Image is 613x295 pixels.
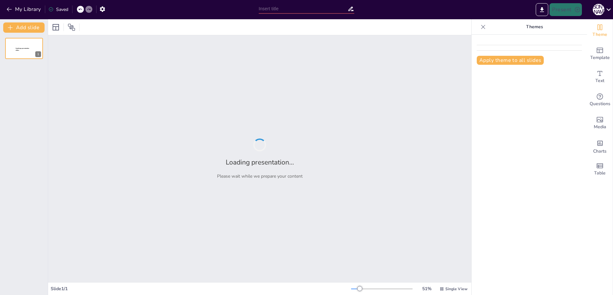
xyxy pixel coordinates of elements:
input: Insert title [259,4,348,13]
span: Template [590,54,610,61]
button: Add slide [3,22,45,33]
span: Position [68,23,75,31]
span: Text [595,77,604,84]
span: Theme [592,31,607,38]
button: [PERSON_NAME] [593,3,604,16]
div: Layout [51,22,61,32]
span: Single View [445,286,467,291]
div: 1 [35,51,41,57]
div: Slide 1 / 1 [51,286,351,292]
p: Please wait while we prepare your content [217,173,303,179]
div: Saved [48,6,68,13]
span: Sendsteps presentation editor [16,48,29,51]
h2: Loading presentation... [226,158,294,167]
div: Add ready made slides [587,42,613,65]
div: Change the overall theme [587,19,613,42]
span: Table [594,170,606,177]
div: Add images, graphics, shapes or video [587,112,613,135]
button: Apply theme to all slides [477,56,544,65]
div: 51 % [419,286,434,292]
div: Get real-time input from your audience [587,88,613,112]
div: [PERSON_NAME] [593,4,604,15]
span: Media [594,123,606,131]
button: Present [550,3,582,16]
span: Questions [590,100,610,107]
div: 1 [5,38,43,59]
button: My Library [5,4,44,14]
div: Add a table [587,158,613,181]
button: Export to PowerPoint [536,3,548,16]
span: Charts [593,148,607,155]
div: Add text boxes [587,65,613,88]
p: Themes [488,19,581,35]
div: Add charts and graphs [587,135,613,158]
